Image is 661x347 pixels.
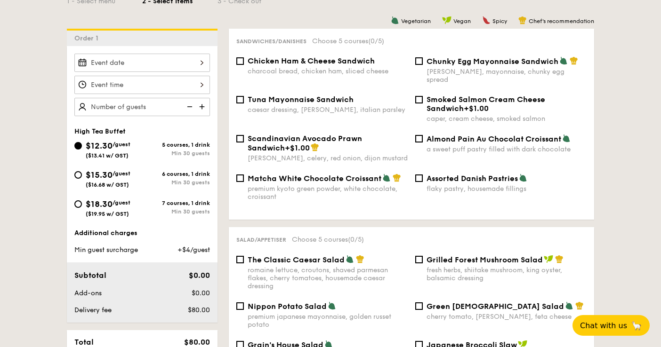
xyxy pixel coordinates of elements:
[74,142,82,150] input: $12.30/guest($13.41 w/ GST)5 courses, 1 drinkMin 30 guests
[311,143,319,151] img: icon-chef-hat.a58ddaea.svg
[182,98,196,116] img: icon-reduce.1d2dbef1.svg
[562,134,571,142] img: icon-vegetarian.fe4039eb.svg
[572,315,650,336] button: Chat with us🦙
[292,236,364,244] span: Choose 5 courses
[415,96,423,103] input: Smoked Salmon Cream Cheese Sandwich+$1.00caper, cream cheese, smoked salmon
[142,200,210,206] div: 7 courses, 1 drink
[248,302,327,311] span: Nippon Potato Salad
[142,179,210,186] div: Min 30 guests
[86,211,129,217] span: ($19.95 w/ GST)
[312,37,384,45] span: Choose 5 courses
[427,174,518,183] span: Assorted Danish Pastries
[575,301,584,310] img: icon-chef-hat.a58ddaea.svg
[142,171,210,177] div: 6 courses, 1 drink
[391,16,399,24] img: icon-vegetarian.fe4039eb.svg
[631,320,642,331] span: 🦙
[427,255,543,264] span: Grilled Forest Mushroom Salad
[248,95,354,104] span: Tuna Mayonnaise Sandwich
[236,174,244,182] input: Matcha White Chocolate Croissantpremium kyoto green powder, white chocolate, croissant
[74,98,210,116] input: Number of guests
[248,67,408,75] div: charcoal bread, chicken ham, sliced cheese
[189,271,210,280] span: $0.00
[427,302,564,311] span: Green [DEMOGRAPHIC_DATA] Salad
[74,76,210,94] input: Event time
[86,141,113,151] span: $12.30
[74,271,106,280] span: Subtotal
[236,135,244,142] input: Scandinavian Avocado Prawn Sandwich+$1.00[PERSON_NAME], celery, red onion, dijon mustard
[565,301,573,310] img: icon-vegetarian.fe4039eb.svg
[74,289,102,297] span: Add-ons
[86,152,129,159] span: ($13.41 w/ GST)
[415,135,423,142] input: Almond Pain Au Chocolat Croissanta sweet puff pastry filled with dark chocolate
[74,306,112,314] span: Delivery fee
[464,104,489,113] span: +$1.00
[74,246,138,254] span: Min guest surcharge
[368,37,384,45] span: (0/5)
[248,106,408,114] div: caesar dressing, [PERSON_NAME], italian parsley
[192,289,210,297] span: $0.00
[580,321,627,330] span: Chat with us
[427,115,587,123] div: caper, cream cheese, smoked salmon
[74,229,210,238] div: Additional charges
[236,38,306,45] span: Sandwiches/Danishes
[248,134,362,152] span: Scandinavian Avocado Prawn Sandwich
[415,256,423,263] input: Grilled Forest Mushroom Saladfresh herbs, shiitake mushroom, king oyster, balsamic dressing
[248,154,408,162] div: [PERSON_NAME], celery, red onion, dijon mustard
[328,301,336,310] img: icon-vegetarian.fe4039eb.svg
[236,302,244,310] input: Nippon Potato Saladpremium japanese mayonnaise, golden russet potato
[401,18,431,24] span: Vegetarian
[346,255,354,263] img: icon-vegetarian.fe4039eb.svg
[177,246,210,254] span: +$4/guest
[415,302,423,310] input: Green [DEMOGRAPHIC_DATA] Saladcherry tomato, [PERSON_NAME], feta cheese
[570,56,578,65] img: icon-chef-hat.a58ddaea.svg
[427,185,587,193] div: flaky pastry, housemade fillings
[184,338,210,347] span: $80.00
[113,170,130,177] span: /guest
[382,173,391,182] img: icon-vegetarian.fe4039eb.svg
[236,96,244,103] input: Tuna Mayonnaise Sandwichcaesar dressing, [PERSON_NAME], italian parsley
[74,127,126,135] span: High Tea Buffet
[86,181,129,188] span: ($16.68 w/ GST)
[248,255,345,264] span: The Classic Caesar Salad
[248,185,408,201] div: premium kyoto green powder, white chocolate, croissant
[348,236,364,244] span: (0/5)
[427,266,587,282] div: fresh herbs, shiitake mushroom, king oyster, balsamic dressing
[482,16,491,24] img: icon-spicy.37a8142b.svg
[142,142,210,148] div: 5 courses, 1 drink
[427,68,587,84] div: [PERSON_NAME], mayonnaise, chunky egg spread
[356,255,364,263] img: icon-chef-hat.a58ddaea.svg
[74,338,94,347] span: Total
[248,266,408,290] div: romaine lettuce, croutons, shaved parmesan flakes, cherry tomatoes, housemade caesar dressing
[188,306,210,314] span: $80.00
[74,200,82,208] input: $18.30/guest($19.95 w/ GST)7 courses, 1 drinkMin 30 guests
[544,255,553,263] img: icon-vegan.f8ff3823.svg
[393,173,401,182] img: icon-chef-hat.a58ddaea.svg
[427,145,587,153] div: a sweet puff pastry filled with dark chocolate
[248,174,381,183] span: Matcha White Chocolate Croissant
[518,16,527,24] img: icon-chef-hat.a58ddaea.svg
[248,313,408,329] div: premium japanese mayonnaise, golden russet potato
[236,256,244,263] input: The Classic Caesar Saladromaine lettuce, croutons, shaved parmesan flakes, cherry tomatoes, house...
[453,18,471,24] span: Vegan
[559,56,568,65] img: icon-vegetarian.fe4039eb.svg
[74,54,210,72] input: Event date
[86,199,113,209] span: $18.30
[74,34,102,42] span: Order 1
[427,134,561,143] span: Almond Pain Au Chocolat Croissant
[113,141,130,148] span: /guest
[236,57,244,65] input: Chicken Ham & Cheese Sandwichcharcoal bread, chicken ham, sliced cheese
[74,171,82,179] input: $15.30/guest($16.68 w/ GST)6 courses, 1 drinkMin 30 guests
[142,150,210,157] div: Min 30 guests
[142,208,210,215] div: Min 30 guests
[86,170,113,180] span: $15.30
[427,313,587,321] div: cherry tomato, [PERSON_NAME], feta cheese
[529,18,594,24] span: Chef's recommendation
[113,199,130,206] span: /guest
[415,174,423,182] input: Assorted Danish Pastriesflaky pastry, housemade fillings
[285,143,310,152] span: +$1.00
[248,56,375,65] span: Chicken Ham & Cheese Sandwich
[196,98,210,116] img: icon-add.58712e84.svg
[555,255,564,263] img: icon-chef-hat.a58ddaea.svg
[236,237,286,243] span: Salad/Appetiser
[442,16,451,24] img: icon-vegan.f8ff3823.svg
